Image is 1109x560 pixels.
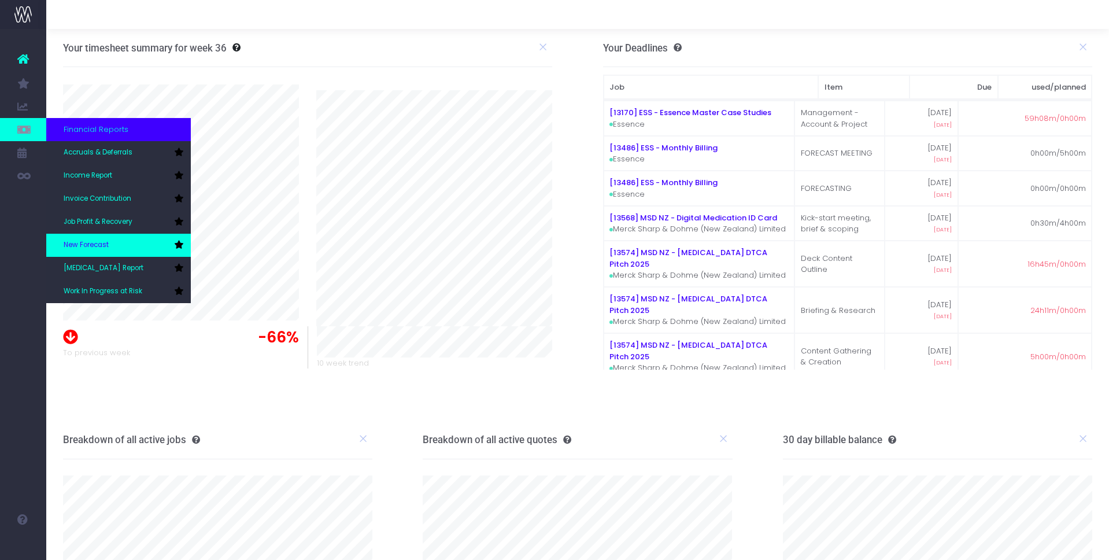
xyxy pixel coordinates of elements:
span: Financial Reports [64,124,128,135]
a: [13574] MSD NZ - [MEDICAL_DATA] DTCA Pitch 2025 [609,293,767,316]
td: Content Gathering & Creation [794,333,885,380]
td: Merck Sharp & Dohme (New Zealand) Limited [604,287,794,333]
span: Work In Progress at Risk [64,286,142,297]
a: [13568] MSD NZ - Digital Medication ID Card [609,212,777,223]
span: [MEDICAL_DATA] Report [64,263,143,274]
span: [DATE] [934,191,952,199]
span: 0h00m/5h00m [1030,148,1086,159]
td: Deck Content Outline [794,241,885,287]
td: [DATE] [885,333,958,380]
td: FORECAST MEETING [794,136,885,171]
td: Management - Account & Project [794,101,885,136]
a: [13486] ESS - Monthly Billing [609,177,718,188]
a: Job Profit & Recovery [46,211,191,234]
span: Job Profit & Recovery [64,217,132,227]
h3: Your Deadlines [603,42,682,54]
a: [13574] MSD NZ - [MEDICAL_DATA] DTCA Pitch 2025 [609,340,767,362]
span: 24h11m/0h00m [1030,305,1086,316]
a: [13170] ESS - Essence Master Case Studies [609,107,771,118]
span: To previous week [63,347,130,359]
th: Due: activate to sort column ascending [910,75,998,100]
td: [DATE] [885,241,958,287]
span: Income Report [64,171,112,181]
span: [DATE] [934,121,952,129]
td: [DATE] [885,206,958,241]
span: [DATE] [934,312,952,320]
td: [DATE] [885,136,958,171]
span: New Forecast [64,240,109,250]
td: Briefing & Research [794,287,885,333]
a: Accruals & Deferrals [46,141,191,164]
td: [DATE] [885,101,958,136]
span: Accruals & Deferrals [64,148,132,158]
td: Kick-start meeting, brief & scoping [794,206,885,241]
span: [DATE] [934,226,952,234]
h3: Breakdown of all active jobs [63,434,200,445]
td: [DATE] [885,287,958,333]
span: 59h08m/0h00m [1025,113,1086,124]
span: 5h00m/0h00m [1030,351,1086,363]
a: Invoice Contribution [46,187,191,211]
img: images/default_profile_image.png [14,537,32,554]
td: Essence [604,171,794,206]
h3: Breakdown of all active quotes [423,434,571,445]
th: Job: activate to sort column ascending [604,75,818,100]
span: [DATE] [934,359,952,367]
th: used/planned: activate to sort column ascending [998,75,1092,100]
td: [DATE] [885,171,958,206]
td: FORECASTING [794,171,885,206]
a: [13574] MSD NZ - [MEDICAL_DATA] DTCA Pitch 2025 [609,247,767,270]
td: Merck Sharp & Dohme (New Zealand) Limited [604,206,794,241]
td: Essence [604,136,794,171]
a: [MEDICAL_DATA] Report [46,257,191,280]
span: 0h00m/0h00m [1030,183,1086,194]
span: Invoice Contribution [64,194,131,204]
span: [DATE] [934,156,952,164]
a: [13486] ESS - Monthly Billing [609,142,718,153]
h3: Your timesheet summary for week 36 [63,42,227,54]
span: 16h45m/0h00m [1027,259,1086,270]
a: New Forecast [46,234,191,257]
span: -66% [258,326,299,349]
td: Essence [604,101,794,136]
span: [DATE] [934,266,952,274]
span: 10 week trend [317,358,369,369]
a: Work In Progress at Risk [46,280,191,303]
h3: 30 day billable balance [783,434,896,445]
span: 0h30m/4h00m [1030,218,1086,229]
th: Item: activate to sort column ascending [818,75,910,100]
a: Income Report [46,164,191,187]
td: Merck Sharp & Dohme (New Zealand) Limited [604,333,794,380]
td: Merck Sharp & Dohme (New Zealand) Limited [604,241,794,287]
